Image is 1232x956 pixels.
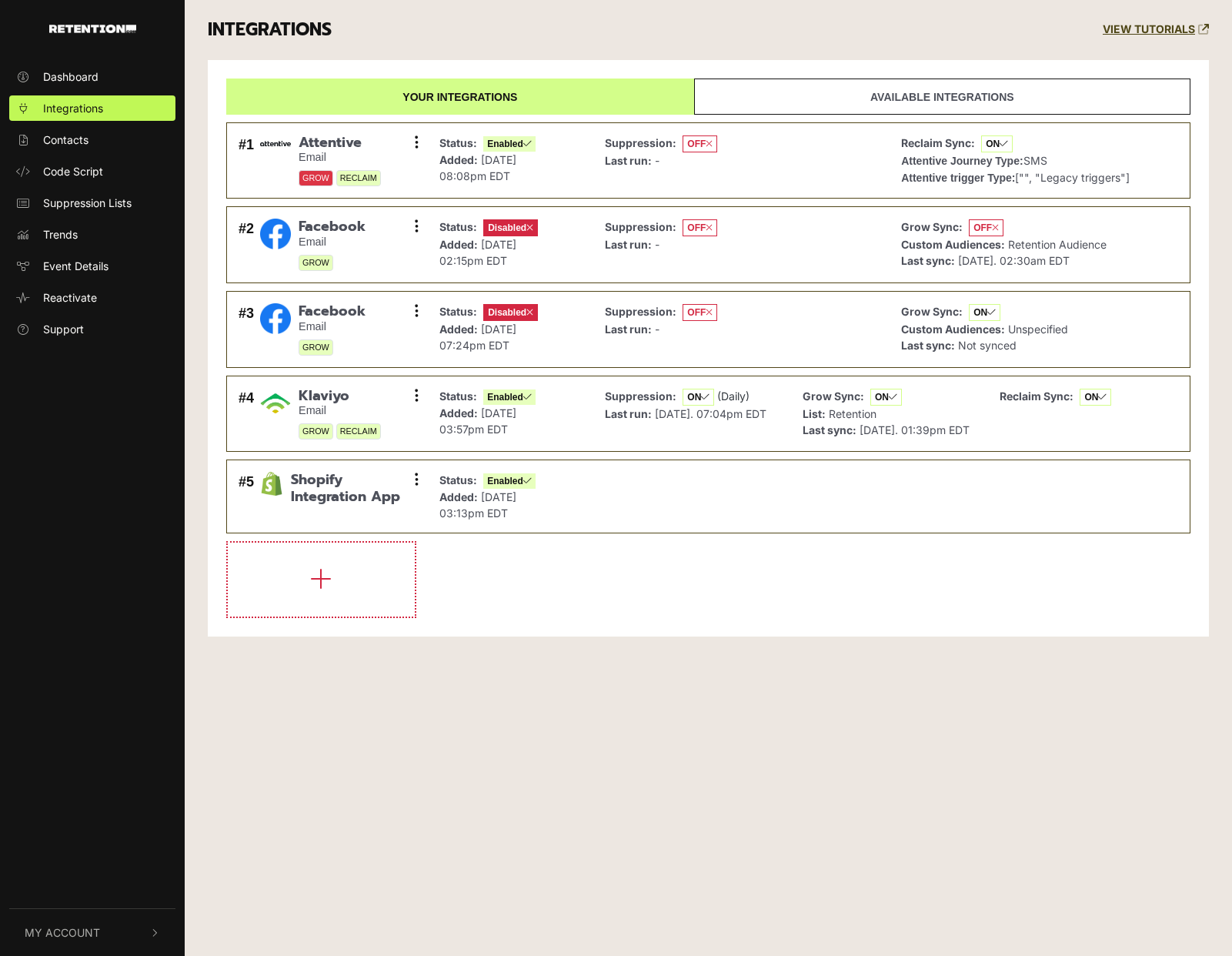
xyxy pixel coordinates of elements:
[299,339,333,356] span: GROW
[683,135,717,152] span: OFF
[439,220,477,233] strong: Status:
[43,69,98,85] span: Dashboard
[901,254,955,267] strong: Last sync:
[439,406,478,420] strong: Added:
[655,407,766,420] span: [DATE]. 07:04pm EDT
[260,141,291,146] img: Attentive
[439,473,477,486] strong: Status:
[683,219,717,236] span: OFF
[1008,323,1068,336] span: Unspecified
[439,305,477,318] strong: Status:
[803,389,864,403] strong: Grow Sync:
[439,389,477,403] strong: Status:
[260,303,291,334] img: Facebook
[43,163,103,179] span: Code Script
[1080,389,1111,406] span: ON
[605,323,652,336] strong: Last run:
[605,136,676,149] strong: Suppression:
[829,407,876,420] span: Retention
[901,323,1005,336] strong: Custom Audiences:
[9,95,175,121] a: Integrations
[9,285,175,310] a: Reactivate
[439,323,478,336] strong: Added:
[901,220,963,233] strong: Grow Sync:
[605,389,676,403] strong: Suppression:
[605,305,676,318] strong: Suppression:
[901,136,975,149] strong: Reclaim Sync:
[299,303,366,320] span: Facebook
[43,132,88,148] span: Contacts
[717,389,750,403] span: (Daily)
[901,172,1015,184] strong: Attentive trigger Type:
[605,238,652,251] strong: Last run:
[336,423,381,440] span: RECLAIM
[483,136,536,152] span: Enabled
[655,154,659,167] span: -
[969,304,1000,321] span: ON
[49,25,136,33] img: Retention.com
[439,153,478,166] strong: Added:
[9,64,175,89] a: Dashboard
[299,404,381,417] small: Email
[226,79,694,115] a: Your integrations
[336,170,381,186] span: RECLAIM
[683,304,717,321] span: OFF
[43,321,84,337] span: Support
[9,222,175,247] a: Trends
[605,154,652,167] strong: Last run:
[803,407,826,420] strong: List:
[958,254,1070,267] span: [DATE]. 02:30am EDT
[291,472,416,505] span: Shopify Integration App
[969,219,1003,236] span: OFF
[483,473,536,489] span: Enabled
[870,389,902,406] span: ON
[9,159,175,184] a: Code Script
[208,19,332,41] h3: INTEGRATIONS
[43,195,132,211] span: Suppression Lists
[43,289,97,306] span: Reactivate
[299,236,366,249] small: Email
[655,238,659,251] span: -
[483,219,538,236] span: Disabled
[1103,23,1209,36] a: VIEW TUTORIALS
[439,323,516,352] span: [DATE] 07:24pm EDT
[9,909,175,956] button: My Account
[299,255,333,271] span: GROW
[299,151,381,164] small: Email
[439,136,477,149] strong: Status:
[683,389,714,406] span: ON
[9,316,175,342] a: Support
[239,472,254,521] div: #5
[958,339,1017,352] span: Not synced
[483,304,538,321] span: Disabled
[260,388,291,419] img: Klaviyo
[803,423,856,436] strong: Last sync:
[239,303,254,356] div: #3
[299,170,333,186] span: GROW
[439,238,478,251] strong: Added:
[901,339,955,352] strong: Last sync:
[860,423,970,436] span: [DATE]. 01:39pm EDT
[901,238,1005,251] strong: Custom Audiences:
[901,305,963,318] strong: Grow Sync:
[299,135,381,152] span: Attentive
[25,924,100,941] span: My Account
[43,226,78,242] span: Trends
[605,407,652,420] strong: Last run:
[299,219,366,236] span: Facebook
[43,258,109,274] span: Event Details
[239,388,254,440] div: #4
[901,135,1130,186] p: SMS ["", "Legacy triggers"]
[9,190,175,216] a: Suppression Lists
[239,219,254,271] div: #2
[901,155,1023,167] strong: Attentive Journey Type:
[9,253,175,279] a: Event Details
[1008,238,1107,251] span: Retention Audience
[9,127,175,152] a: Contacts
[483,389,536,405] span: Enabled
[605,220,676,233] strong: Suppression:
[439,490,478,503] strong: Added:
[981,135,1013,152] span: ON
[299,423,333,440] span: GROW
[43,100,103,116] span: Integrations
